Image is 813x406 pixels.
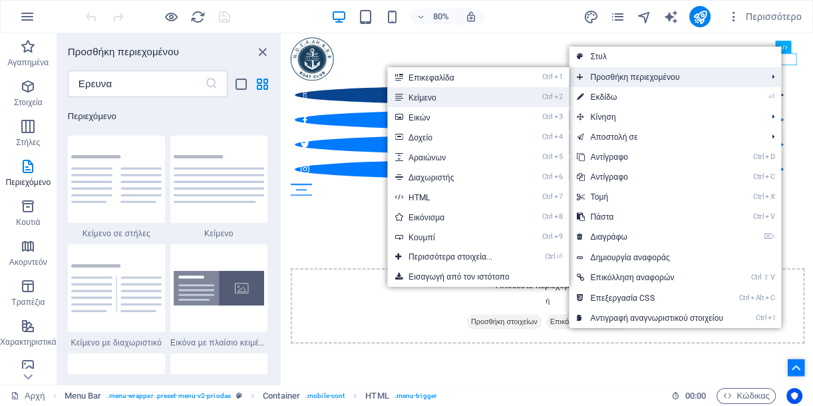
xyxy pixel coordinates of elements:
[762,273,768,282] font: ⇧
[542,172,553,181] font: Ctrl
[559,93,562,101] font: 2
[408,272,510,282] font: Εισαγωγή από τον ιστότοπο
[387,207,519,227] a: Ctrl8Εικόνισμα
[751,273,762,282] font: Ctrl
[465,11,477,23] i: Κατά την αλλαγή μεγέθους, το επίπεδο ζουμ προσαρμόζεται αυτόματα ώστε να ταιριάζει στην επιλεγμέν...
[721,6,807,27] button: Περισσότερο
[408,93,436,102] font: Κείμενο
[542,212,553,221] font: Ctrl
[408,173,454,182] font: Διαχωριστής
[590,152,628,162] font: Αντίγραφο
[433,11,449,21] font: 80%
[365,388,389,404] span: Click to select. Double-click to edit
[559,172,562,181] font: 6
[305,388,345,404] span: . mobile-cont
[569,127,761,147] a: Αποστολή σε
[569,248,781,268] a: Δημιουργία αναφοράς
[753,212,764,221] font: Ctrl
[387,127,519,147] a: Ctrl4Δοχείο
[770,172,774,181] font: C
[254,76,270,92] button: προβολή πλέγματος
[770,212,774,221] font: V
[163,9,179,25] button: Κάντε κλικ εδώ για να βγείτε από τη λειτουργία προεπισκόπησης και να συνεχίσετε την επεξεργασία
[590,93,617,102] font: Εκδίδω
[408,73,454,83] font: Επικεφαλίδα
[671,388,707,404] h6: Ώρα συνεδρίας
[753,172,764,181] font: Ctrl
[583,9,599,25] button: σχέδιο
[395,388,437,404] span: . menu-trigger
[190,9,206,25] button: γεμίζω πάλι
[387,67,519,87] a: Ctrl1Επικεφαλίδα
[542,132,553,141] font: Ctrl
[559,73,562,81] font: 1
[689,6,711,27] button: δημοσιεύω
[233,76,249,92] button: προβολή λίστας
[16,218,40,227] font: Κουτιά
[610,9,625,25] i: Σελίδες (Ctrl+Alt+S)
[569,227,731,247] a: ⌦Διαγράφω
[768,93,774,101] font: ⏎
[408,113,430,122] font: Εικών
[569,47,781,67] a: Στυλ
[786,388,802,404] button: Χρήστες-κεντρικές
[559,112,562,121] font: 3
[663,9,679,25] button: γεννήτρια_κειμένου
[590,273,674,282] font: Επικόλληση αναφορών
[590,52,607,61] font: Στυλ
[14,98,43,107] font: Στοιχεία
[542,73,553,81] font: Ctrl
[387,267,569,287] a: Εισαγωγή από τον ιστότοπο
[410,9,458,25] button: 80%
[764,232,774,241] font: ⌦
[71,264,162,313] img: text-with-separator.svg
[685,391,706,401] font: 00:00
[583,9,599,25] i: Σχεδίαση (Ctrl+Alt+Y)
[756,294,764,302] font: Alt
[544,252,555,261] font: Ctrl
[590,232,627,242] font: Διαγράφω
[236,392,242,399] i: This element is a customizable preset
[170,338,273,347] font: Εικόνα με πλαίσιο κειμένου
[590,253,669,262] font: Δημιουργία αναφοράς
[204,229,234,238] font: Κείμενο
[559,232,562,241] font: 9
[569,87,731,107] a: ⏎Εκδίδω
[753,192,764,201] font: Ctrl
[738,294,749,302] font: Ctrl
[174,155,264,204] img: text.svg
[16,138,40,147] font: Στήλες
[387,147,519,167] a: Ctrl5Αραιώνων
[9,258,47,267] font: Ακορντεόν
[590,313,723,323] font: Αντιγραφή αναγνωριστικού στοιχείου
[11,298,45,307] font: Τραπέζια
[542,152,553,161] font: Ctrl
[387,167,519,187] a: Ctrl6Διαχωριστής
[408,193,430,202] font: HTML
[559,212,562,221] font: 8
[590,112,615,122] font: Κίνηση
[387,87,519,107] a: Ctrl2Κείμενο
[71,338,162,347] font: Κείμενο με διαχωριστικό
[569,207,731,227] a: CtrlVΠάστα
[569,167,731,187] a: CtrlCΑντίγραφο
[569,147,731,167] a: CtrlDΑντίγραφο
[542,232,553,241] font: Ctrl
[753,152,764,161] font: Ctrl
[770,273,774,282] font: V
[106,388,230,404] span: . menu-wrapper .preset-menu-v2-priodas
[170,135,267,239] div: Κείμενο
[174,271,264,305] img: image-with-text-box.svg
[609,9,625,25] button: σελίδες
[590,294,654,303] font: Επεξεργασία CSS
[68,244,165,348] div: Κείμενο με διαχωριστικό
[693,9,708,25] i: Δημοσιεύω
[254,44,270,60] button: κλείσιμο πίνακα
[6,178,51,187] font: Περιεχόμενο
[590,73,679,82] font: Προσθήκη περιεχομένου
[770,294,774,302] font: C
[7,58,49,67] font: Αγαπημένα
[770,192,774,201] font: X
[590,132,637,142] font: Αποστολή σε
[170,244,267,348] div: Εικόνα με πλαίσιο κειμένου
